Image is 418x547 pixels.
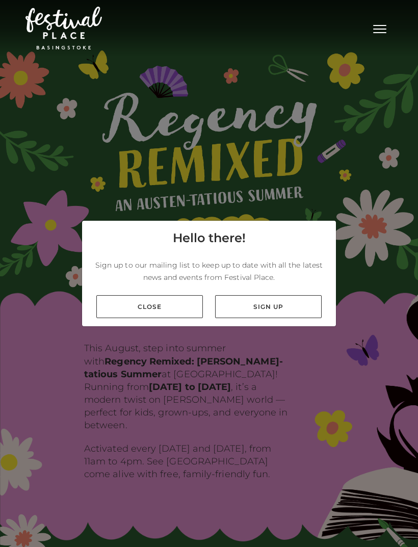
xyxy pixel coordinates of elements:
[215,295,322,318] a: Sign up
[90,259,328,283] p: Sign up to our mailing list to keep up to date with all the latest news and events from Festival ...
[25,7,102,49] img: Festival Place Logo
[96,295,203,318] a: Close
[367,20,393,35] button: Toggle navigation
[173,229,246,247] h4: Hello there!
